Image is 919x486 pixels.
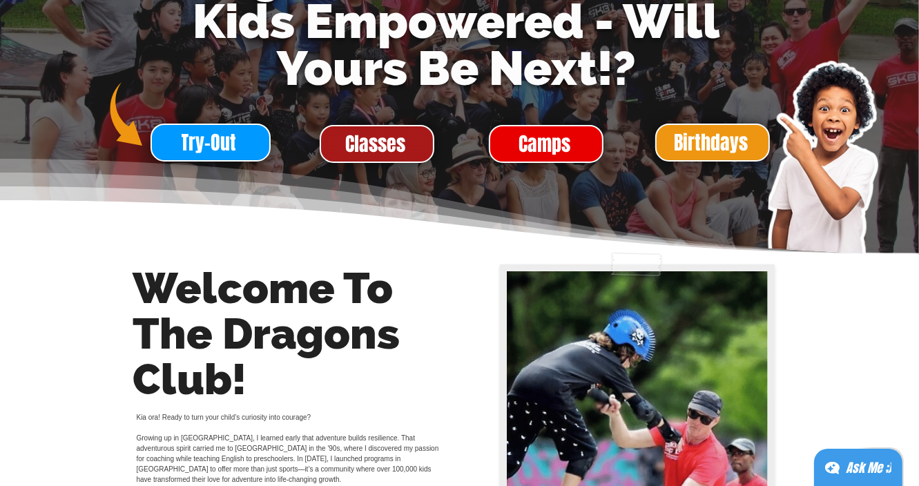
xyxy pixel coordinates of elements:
span: Birthdays [674,129,748,156]
a: Birthdays [655,124,770,162]
div: Ask Me ;) [846,458,891,478]
span: Welcome To The Dragons Club! [133,263,400,405]
a: Camps [489,125,603,163]
a: Try-Out [151,124,271,162]
a: Classes [320,125,434,163]
span: Classes [345,130,405,157]
span: Try-Out [182,129,237,156]
span: Camps [519,130,570,157]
